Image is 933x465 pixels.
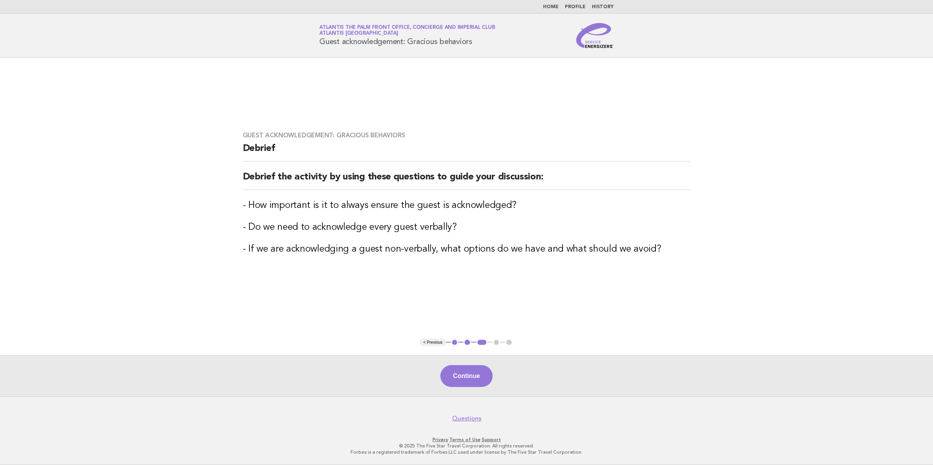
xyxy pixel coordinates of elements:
[243,131,691,139] h3: Guest acknowledgement: Gracious behaviors
[319,31,398,36] span: Atlantis [GEOGRAPHIC_DATA]
[576,23,614,48] img: Service Energizers
[243,221,691,234] h3: - Do we need to acknowledge every guest verbally?
[243,243,691,256] h3: - If we are acknowledging a guest non-verbally, what options do we have and what should we avoid?
[543,5,559,9] a: Home
[228,443,705,449] p: © 2025 The Five Star Travel Corporation. All rights reserved.
[565,5,586,9] a: Profile
[482,437,501,442] a: Support
[243,142,691,162] h2: Debrief
[319,25,495,46] h1: Guest acknowledgement: Gracious behaviors
[476,339,488,346] button: 3
[463,339,471,346] button: 2
[420,339,445,346] button: < Previous
[243,171,691,190] h2: Debrief the activity by using these questions to guide your discussion:
[451,339,459,346] button: 1
[228,449,705,455] p: Forbes is a registered trademark of Forbes LLC used under license by The Five Star Travel Corpora...
[452,415,481,422] a: Questions
[319,25,495,36] a: Atlantis The Palm Front Office, Concierge and Imperial ClubAtlantis [GEOGRAPHIC_DATA]
[228,437,705,443] p: · ·
[243,199,691,212] h3: - How important is it to always ensure the guest is acknowledged?
[592,5,614,9] a: History
[449,437,481,442] a: Terms of Use
[440,365,492,387] button: Continue
[433,437,448,442] a: Privacy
